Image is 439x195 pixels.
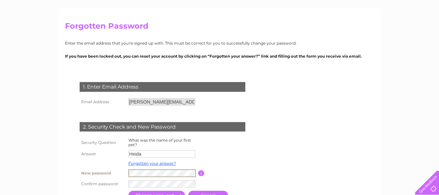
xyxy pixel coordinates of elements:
[78,136,127,149] th: Security Question
[128,138,191,147] label: What was the name of your first pet?
[65,53,374,59] p: If you have been locked out, you can reset your account by clicking on “Forgotten your answer?” l...
[65,21,374,34] h2: Forgotten Password
[406,28,415,33] a: Blog
[198,170,204,176] input: Information
[78,97,127,107] th: Email Address
[128,161,176,166] a: Forgotten your answer?
[78,149,127,159] th: Answer
[382,28,402,33] a: Telecoms
[316,3,361,11] a: 0333 014 3131
[80,122,245,132] div: 2. Security Check and New Password
[78,168,127,179] th: New password
[419,28,435,33] a: Contact
[78,179,127,189] th: Confirm password
[80,82,245,92] div: 1. Enter Email Address
[65,40,374,46] p: Enter the email address that you're signed up with. This must be correct for you to successfully ...
[66,4,373,32] div: Clear Business is a trading name of Verastar Limited (registered in [GEOGRAPHIC_DATA] No. 3667643...
[364,28,379,33] a: Energy
[15,17,48,37] img: logo.png
[348,28,360,33] a: Water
